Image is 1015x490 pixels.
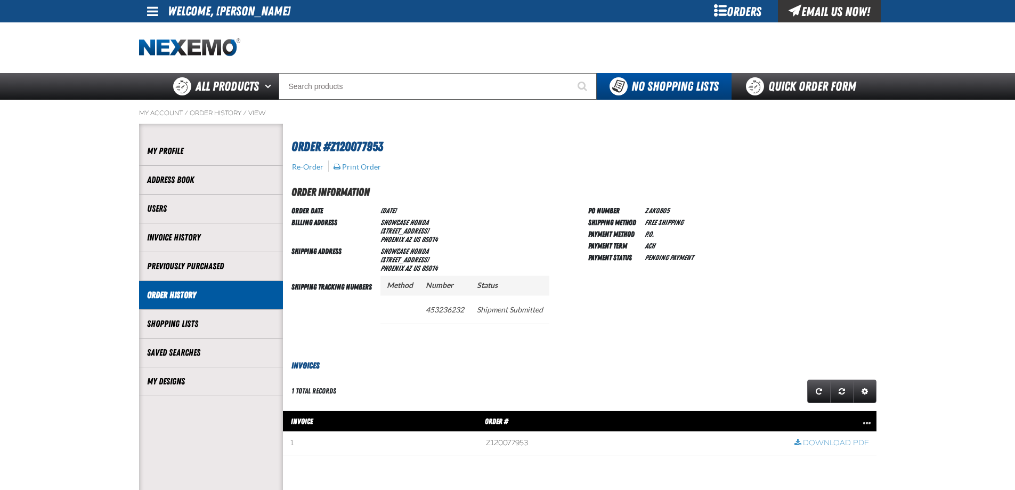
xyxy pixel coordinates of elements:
td: PO Number [588,204,640,216]
span: [STREET_ADDRESS] [380,255,429,264]
span: Free Shipping [645,218,683,227]
td: Shipping Tracking Numbers [291,274,376,342]
td: Z120077953 [478,432,786,455]
a: My Designs [147,375,275,388]
img: Nexemo logo [139,38,240,57]
a: Download PDF row action [794,438,869,448]
span: [DATE] [380,206,396,215]
a: Saved Searches [147,347,275,359]
span: Order #Z120077953 [291,139,383,154]
span: ACH [645,242,655,250]
span: PHOENIX [380,235,403,244]
button: Print Order [333,162,381,172]
a: Order History [190,109,241,117]
td: 1 [283,432,479,455]
div: 1 total records [291,386,336,396]
a: My Profile [147,145,275,157]
span: US [413,264,420,272]
h3: Invoices [283,359,876,372]
th: Row actions [787,411,876,432]
bdo: 85014 [421,264,437,272]
span: / [243,109,247,117]
span: Order # [485,417,508,425]
td: Shipping Address [291,245,376,274]
span: P.O. [645,230,654,238]
h2: Order Information [291,184,876,200]
td: Payment Status [588,251,640,263]
span: PHOENIX [380,264,403,272]
input: Search [279,73,597,100]
span: No Shopping Lists [631,79,719,94]
td: 453236232 [419,295,470,324]
a: Invoice History [147,231,275,244]
span: Showcase Honda [380,247,428,255]
a: Quick Order Form [732,73,876,100]
button: You do not have available Shopping Lists. Open to Create a New List [597,73,732,100]
span: Pending payment [645,253,693,262]
button: Start Searching [570,73,597,100]
td: Billing Address [291,216,376,245]
span: Showcase Honda [380,218,428,227]
a: Refresh grid action [807,380,831,403]
a: Users [147,203,275,215]
a: Address Book [147,174,275,186]
span: AZ [405,264,411,272]
th: Method [380,276,419,295]
td: Payment Term [588,239,640,251]
button: Re-Order [291,162,324,172]
a: My Account [139,109,183,117]
span: [STREET_ADDRESS] [380,227,429,235]
a: Previously Purchased [147,260,275,272]
span: / [184,109,188,117]
span: AZ [405,235,411,244]
th: Status [470,276,549,295]
span: US [413,235,420,244]
button: Open All Products pages [261,73,279,100]
nav: Breadcrumbs [139,109,876,117]
td: Shipping Method [588,216,640,228]
a: Reset grid action [830,380,854,403]
span: All Products [196,77,259,96]
td: Shipment Submitted [470,295,549,324]
bdo: 85014 [421,235,437,244]
td: Order Date [291,204,376,216]
a: Expand or Collapse Grid Settings [853,380,876,403]
a: View [248,109,266,117]
a: Shopping Lists [147,318,275,330]
a: Home [139,38,240,57]
span: ZAK0805 [645,206,669,215]
span: Invoice [291,417,313,425]
td: Payment Method [588,228,640,239]
a: Order History [147,289,275,301]
th: Number [419,276,470,295]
